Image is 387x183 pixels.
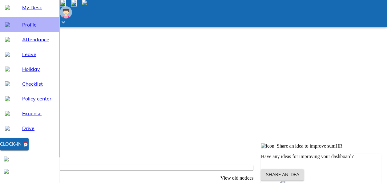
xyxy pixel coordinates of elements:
p: View old notices [10,175,253,181]
img: icon [261,143,274,149]
span: Share an idea [266,171,299,179]
button: Share an idea [261,169,304,181]
img: expense-outline-16px.6f51271a.svg [5,111,10,116]
img: Employee [60,6,72,18]
p: Have any ideas for improving your dashboard? [261,154,381,159]
span: Expense [22,110,54,117]
p: No new notices [10,165,253,170]
p: Noticeboard [10,154,253,160]
span: Share an idea to improve sumHR [277,143,342,148]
